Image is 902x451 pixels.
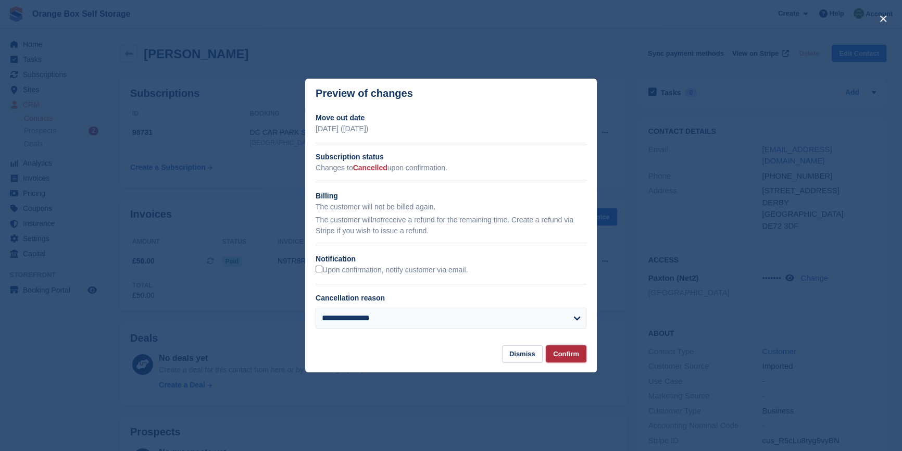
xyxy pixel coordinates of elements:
[316,162,586,173] p: Changes to upon confirmation.
[875,10,892,27] button: close
[316,294,385,302] label: Cancellation reason
[316,112,586,123] h2: Move out date
[353,164,387,172] span: Cancelled
[316,266,322,272] input: Upon confirmation, notify customer via email.
[316,266,468,275] label: Upon confirmation, notify customer via email.
[372,216,382,224] em: not
[502,345,543,362] button: Dismiss
[316,191,586,202] h2: Billing
[546,345,586,362] button: Confirm
[316,87,413,99] p: Preview of changes
[316,254,586,265] h2: Notification
[316,123,586,134] p: [DATE] ([DATE])
[316,202,586,212] p: The customer will not be billed again.
[316,152,586,162] h2: Subscription status
[316,215,586,236] p: The customer will receive a refund for the remaining time. Create a refund via Stripe if you wish...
